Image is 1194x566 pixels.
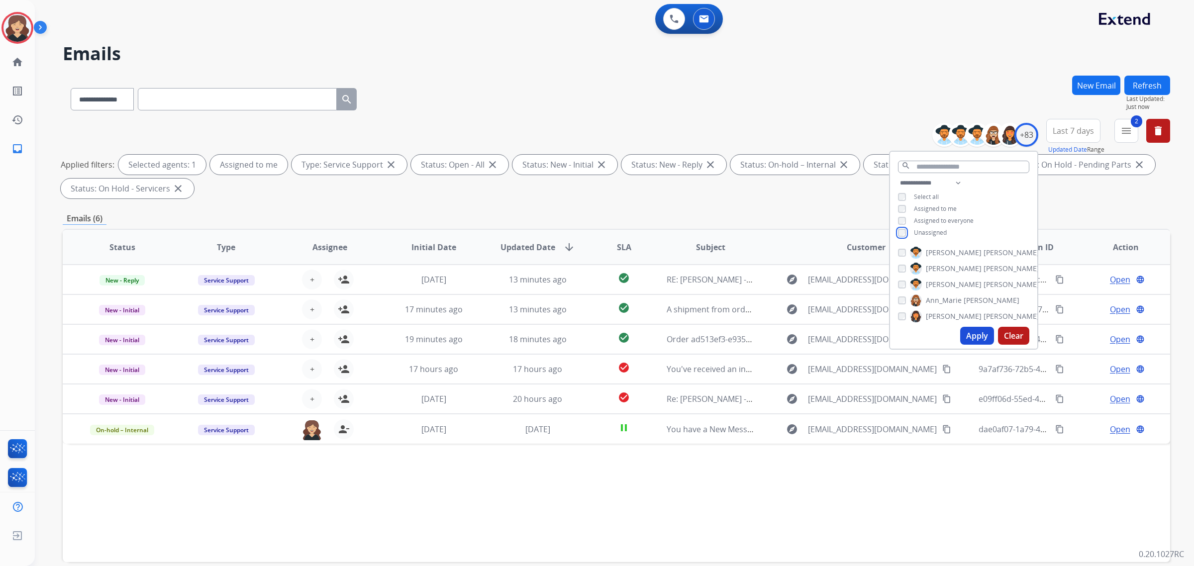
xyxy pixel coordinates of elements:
span: Open [1110,423,1130,435]
span: [DATE] [525,424,550,435]
span: [PERSON_NAME] [926,248,982,258]
img: agent-avatar [302,419,322,440]
span: Customer [847,241,886,253]
mat-icon: person_add [338,274,350,285]
mat-icon: close [838,159,850,171]
span: Status [109,241,135,253]
mat-icon: explore [786,363,798,375]
img: avatar [3,14,31,42]
mat-icon: check_circle [618,272,630,284]
span: New - Initial [99,335,145,345]
span: [EMAIL_ADDRESS][DOMAIN_NAME] [808,303,937,315]
button: New Email [1072,76,1120,95]
span: + [310,393,314,405]
span: Order ad513ef3-e935-48de-ab72-358ec8e33b7c [667,334,843,345]
p: 0.20.1027RC [1139,548,1184,560]
mat-icon: language [1136,305,1145,314]
div: +83 [1014,123,1038,147]
mat-icon: check_circle [618,302,630,314]
span: New - Initial [99,305,145,315]
span: Just now [1126,103,1170,111]
span: 17 hours ago [513,364,562,375]
span: Service Support [198,394,255,405]
button: Updated Date [1048,146,1087,154]
span: [PERSON_NAME] [964,295,1019,305]
mat-icon: arrow_downward [563,241,575,253]
mat-icon: inbox [11,143,23,155]
mat-icon: close [487,159,498,171]
mat-icon: content_copy [1055,335,1064,344]
mat-icon: content_copy [1055,275,1064,284]
span: Open [1110,363,1130,375]
span: Last Updated: [1126,95,1170,103]
span: [DATE] [421,424,446,435]
button: + [302,299,322,319]
mat-icon: close [385,159,397,171]
span: Open [1110,393,1130,405]
span: Service Support [198,305,255,315]
mat-icon: check_circle [618,332,630,344]
span: Select all [914,192,939,201]
h2: Emails [63,44,1170,64]
span: [PERSON_NAME] [926,280,982,289]
span: SLA [617,241,631,253]
mat-icon: delete [1152,125,1164,137]
span: Service Support [198,275,255,285]
mat-icon: list_alt [11,85,23,97]
mat-icon: search [341,94,353,105]
span: 17 hours ago [409,364,458,375]
mat-icon: close [704,159,716,171]
span: e09ff06d-55ed-4097-99ec-35534cde3301 [979,393,1129,404]
mat-icon: person_add [338,333,350,345]
span: Unassigned [914,228,947,237]
button: + [302,270,322,289]
span: New - Initial [99,394,145,405]
mat-icon: search [901,161,910,170]
p: Emails (6) [63,212,106,225]
span: + [310,333,314,345]
div: Assigned to me [210,155,288,175]
mat-icon: person_remove [338,423,350,435]
mat-icon: person_add [338,303,350,315]
mat-icon: language [1136,425,1145,434]
span: Subject [696,241,725,253]
span: [PERSON_NAME] [984,280,1039,289]
mat-icon: menu [1120,125,1132,137]
div: Status: New - Initial [512,155,617,175]
span: RE: [PERSON_NAME] - SO#501291570 [ thread::YkCygjclBkiccZoDyUlVXDk:: ] [667,274,944,285]
span: Type [217,241,235,253]
button: + [302,359,322,379]
mat-icon: home [11,56,23,68]
span: Open [1110,274,1130,285]
span: Assignee [312,241,347,253]
th: Action [1066,230,1170,265]
span: [EMAIL_ADDRESS][DOMAIN_NAME] [808,393,937,405]
div: Status: On-hold - Customer [864,155,999,175]
mat-icon: content_copy [1055,305,1064,314]
button: Last 7 days [1046,119,1100,143]
span: Updated Date [500,241,555,253]
div: Status: On Hold - Servicers [61,179,194,198]
button: + [302,329,322,349]
span: Open [1110,333,1130,345]
mat-icon: language [1136,335,1145,344]
span: 9a7af736-72b5-44ae-b882-4444239c4a49 [979,364,1130,375]
span: [DATE] [421,393,446,404]
span: Initial Date [411,241,456,253]
span: Service Support [198,335,255,345]
span: 13 minutes ago [509,304,567,315]
mat-icon: content_copy [1055,425,1064,434]
span: [EMAIL_ADDRESS][DOMAIN_NAME] [808,333,937,345]
span: 2 [1131,115,1142,127]
mat-icon: content_copy [942,394,951,403]
mat-icon: check_circle [618,391,630,403]
span: Assigned to everyone [914,216,974,225]
span: [PERSON_NAME] [984,264,1039,274]
div: Status: New - Reply [621,155,726,175]
span: Open [1110,303,1130,315]
span: Service Support [198,365,255,375]
mat-icon: content_copy [942,365,951,374]
span: + [310,274,314,285]
mat-icon: close [1133,159,1145,171]
mat-icon: content_copy [942,425,951,434]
